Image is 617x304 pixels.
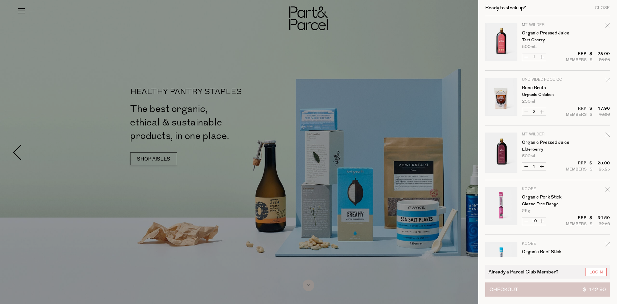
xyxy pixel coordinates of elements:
[522,209,530,213] span: 25g
[522,202,572,206] p: Classic Free Range
[522,257,572,261] p: Sea Salt
[522,38,572,42] p: Tart Cherry
[585,268,607,276] a: Login
[605,132,610,140] div: Remove Organic Pressed Juice
[522,147,572,152] p: Elderberry
[522,78,572,82] p: Undivided Food Co.
[485,5,526,10] h2: Ready to stock up?
[530,217,538,225] input: QTY Organic Pork Stick
[522,154,535,158] span: 500ml
[583,283,606,296] span: $ 142.90
[605,77,610,86] div: Remove Bone Broth
[522,242,572,246] p: KOOEE
[530,163,538,170] input: QTY Organic Pressed Juice
[489,283,518,296] span: Checkout
[595,6,610,10] div: Close
[522,133,572,136] p: Mt. Wilder
[605,186,610,195] div: Remove Organic Pork Stick
[522,86,572,90] a: Bone Broth
[530,53,538,61] input: QTY Organic Pressed Juice
[488,268,558,275] span: Already a Parcel Club Member?
[522,99,535,104] span: 250ml
[485,282,610,297] button: Checkout$ 142.90
[522,195,572,199] a: Organic Pork Stick
[605,22,610,31] div: Remove Organic Pressed Juice
[522,23,572,27] p: Mt. Wilder
[522,187,572,191] p: KOOEE
[522,250,572,254] a: Organic Beef Stick
[605,241,610,250] div: Remove Organic Beef Stick
[522,31,572,35] a: Organic Pressed Juice
[522,93,572,97] p: Organic Chicken
[530,108,538,115] input: QTY Bone Broth
[522,45,537,49] span: 500mL
[522,140,572,145] a: Organic Pressed Juice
